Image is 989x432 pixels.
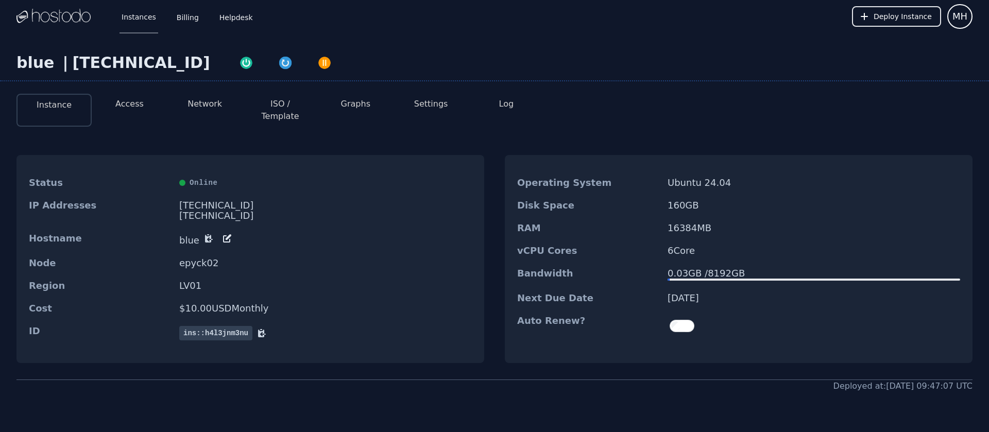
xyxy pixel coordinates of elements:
span: Deploy Instance [874,11,932,22]
img: Restart [278,56,293,70]
img: Logo [16,9,91,24]
button: Graphs [341,98,370,110]
button: Network [187,98,222,110]
dt: Operating System [517,178,659,188]
div: [TECHNICAL_ID] [179,211,472,221]
dd: Ubuntu 24.04 [668,178,960,188]
dt: RAM [517,223,659,233]
dd: 160 GB [668,200,960,211]
dt: vCPU Cores [517,246,659,256]
dd: 16384 MB [668,223,960,233]
dt: Region [29,281,171,291]
div: 0.03 GB / 8192 GB [668,268,960,279]
button: Settings [414,98,448,110]
dt: Bandwidth [517,268,659,281]
span: ins::h4l3jnm3nu [179,326,252,340]
div: [TECHNICAL_ID] [179,200,472,211]
dt: IP Addresses [29,200,171,221]
div: | [58,54,72,72]
div: [TECHNICAL_ID] [72,54,210,72]
dd: blue [179,233,472,246]
dt: ID [29,326,171,340]
dt: Node [29,258,171,268]
button: User menu [947,4,973,29]
div: Online [179,178,472,188]
button: Log [499,98,514,110]
button: Access [115,98,144,110]
dt: Status [29,178,171,188]
button: Power On [227,54,266,70]
button: ISO / Template [251,98,310,123]
dt: Cost [29,303,171,314]
button: Power Off [305,54,344,70]
img: Power On [239,56,253,70]
dd: $ 10.00 USD Monthly [179,303,472,314]
button: Deploy Instance [852,6,941,27]
button: Restart [266,54,305,70]
dt: Auto Renew? [517,316,659,336]
div: Deployed at: [DATE] 09:47:07 UTC [833,380,973,392]
dd: epyck02 [179,258,472,268]
dt: Next Due Date [517,293,659,303]
img: Power Off [317,56,332,70]
button: Instance [37,99,72,111]
dd: [DATE] [668,293,960,303]
span: MH [952,9,967,24]
dd: 6 Core [668,246,960,256]
dt: Hostname [29,233,171,246]
div: blue [16,54,58,72]
dt: Disk Space [517,200,659,211]
dd: LV01 [179,281,472,291]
